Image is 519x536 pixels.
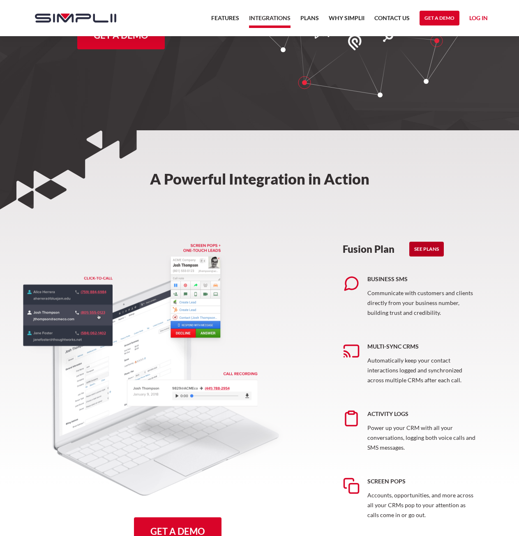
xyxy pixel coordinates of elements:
p: Automatically keep your contact interactions logged and synchronized across multiple CRMs after e... [367,356,478,385]
a: Activity LogsPower up your CRM with all your conversations, logging both voice calls and SMS mess... [343,400,493,467]
a: Multi-sync CRMsAutomatically keep your contact interactions logged and synchronized across multip... [343,333,493,400]
a: Get a Demo [420,11,459,25]
h5: Multi-sync CRMs [367,342,478,351]
h5: Screen Pops [367,477,478,485]
img: Simplii [35,14,116,23]
a: See Plans [409,242,444,256]
h3: Fusion Plan [343,243,394,255]
a: Integrations [249,13,291,28]
a: Plans [300,13,319,28]
h2: A Powerful Integration in Action [131,130,388,199]
a: Features [211,13,239,28]
p: Power up your CRM with all your conversations, logging both voice calls and SMS messages. [367,423,478,453]
p: Accounts, opportunities, and more across all your CRMs pop to your attention as calls come in or ... [367,490,478,520]
a: Contact US [374,13,410,28]
h5: Activity Logs [367,410,478,418]
h5: Business SMS [367,275,478,283]
p: Communicate with customers and clients directly from your business number, building trust and cre... [367,288,478,318]
a: Log in [469,13,488,25]
a: Business SMSCommunicate with customers and clients directly from your business number, building t... [343,265,493,333]
a: Screen PopsAccounts, opportunities, and more across all your CRMs pop to your attention as calls ... [343,467,493,535]
a: Why Simplii [329,13,364,28]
